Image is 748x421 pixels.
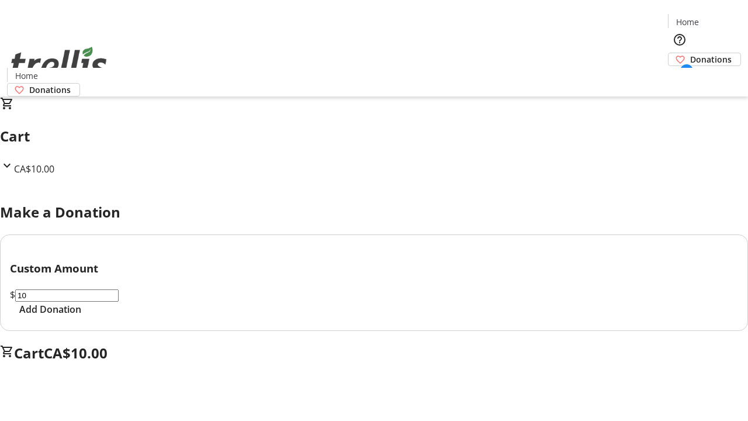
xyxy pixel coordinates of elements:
[29,84,71,96] span: Donations
[15,289,119,302] input: Donation Amount
[44,343,108,363] span: CA$10.00
[10,302,91,316] button: Add Donation
[668,53,741,66] a: Donations
[7,34,111,92] img: Orient E2E Organization RXeVok4OQN's Logo
[15,70,38,82] span: Home
[8,70,45,82] a: Home
[668,28,691,51] button: Help
[669,16,706,28] a: Home
[10,260,738,277] h3: Custom Amount
[690,53,732,65] span: Donations
[7,83,80,96] a: Donations
[19,302,81,316] span: Add Donation
[676,16,699,28] span: Home
[10,288,15,301] span: $
[14,163,54,175] span: CA$10.00
[668,66,691,89] button: Cart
